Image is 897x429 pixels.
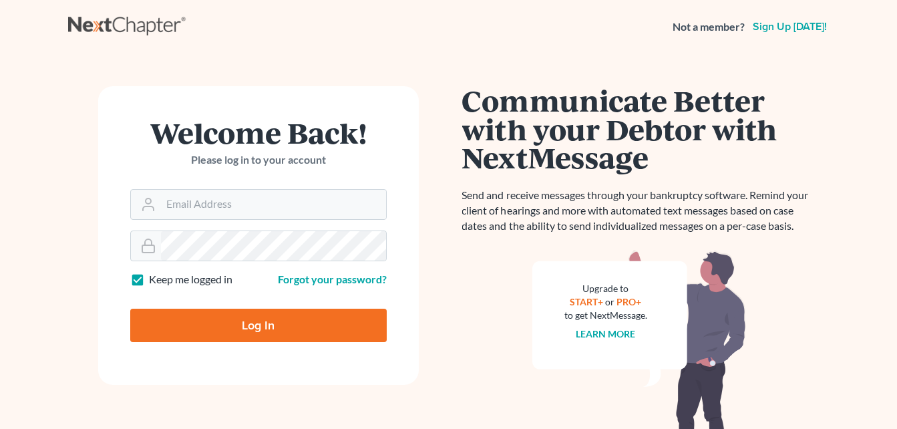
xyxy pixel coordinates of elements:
[616,296,641,307] a: PRO+
[570,296,603,307] a: START+
[564,282,647,295] div: Upgrade to
[462,86,816,172] h1: Communicate Better with your Debtor with NextMessage
[130,118,387,147] h1: Welcome Back!
[750,21,830,32] a: Sign up [DATE]!
[161,190,386,219] input: Email Address
[130,152,387,168] p: Please log in to your account
[130,309,387,342] input: Log In
[673,19,745,35] strong: Not a member?
[605,296,614,307] span: or
[278,273,387,285] a: Forgot your password?
[564,309,647,322] div: to get NextMessage.
[576,328,635,339] a: Learn more
[149,272,232,287] label: Keep me logged in
[462,188,816,234] p: Send and receive messages through your bankruptcy software. Remind your client of hearings and mo...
